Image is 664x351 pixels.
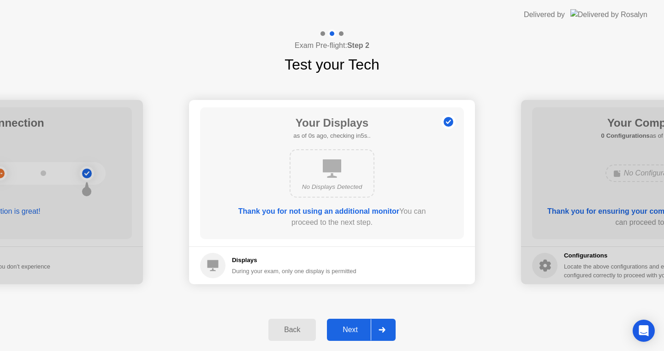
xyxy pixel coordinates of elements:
div: You can proceed to the next step. [226,206,438,228]
h5: as of 0s ago, checking in5s.. [293,131,370,140]
div: Back [271,326,313,334]
div: Delivered by [524,9,565,20]
img: Delivered by Rosalyn [570,9,647,20]
button: Next [327,319,396,341]
h5: Displays [232,256,356,265]
div: Next [330,326,371,334]
button: Back [268,319,316,341]
h4: Exam Pre-flight: [295,40,369,51]
div: During your exam, only one display is permitted [232,267,356,275]
div: No Displays Detected [298,182,366,192]
h1: Test your Tech [285,53,379,76]
h1: Your Displays [293,115,370,131]
div: Open Intercom Messenger [633,320,655,342]
b: Step 2 [347,41,369,49]
b: Thank you for not using an additional monitor [238,207,399,215]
